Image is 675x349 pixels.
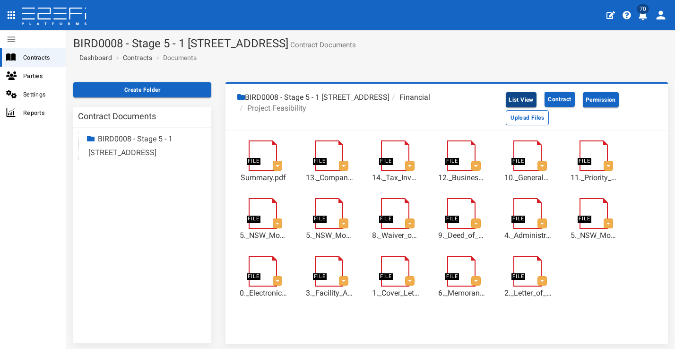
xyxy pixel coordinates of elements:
a: 2._Letter_of_Offer_-_Stage_5_Construction_Facility_Sept_25_-_signed.pdf [504,288,552,299]
button: Permission [583,92,619,107]
a: 5._NSW_Mortgage_1.pdf [571,230,618,241]
a: 5._NSW_Mortgage_2.pdf [306,230,353,241]
button: List View [506,92,537,107]
span: Contracts [23,52,58,63]
a: Dashboard [76,53,112,62]
a: 8._Waiver_of_Independent_Legal_Advice.pdf [372,230,419,241]
a: 6._Memorandum_of_Common_Provisions.pdf [438,288,485,299]
a: Summary.pdf [240,173,287,183]
a: 0._Electronic_Signing_Consent_-_Integrated.pdf [240,288,287,299]
a: 13._Company_Minutes__Acknowledgement.pdf [306,173,353,183]
li: Financial [389,92,430,103]
span: Dashboard [76,54,112,61]
a: 10._General_Security_Agreement.pdf [504,173,552,183]
small: Contract Documents [288,42,356,49]
button: Create Folder [73,82,211,97]
h3: Contract Documents [78,112,156,121]
span: Reports [23,107,58,118]
a: Contracts [123,53,152,62]
button: Contract [545,92,575,107]
button: Upload Files [506,110,549,125]
a: Contract [538,88,581,110]
a: 12._Business_Purpose_Declaration.pdf [438,173,485,183]
span: Parties [23,70,58,81]
a: 11._Priority_Agreement_Variation.pdf [571,173,618,183]
a: BIRD0008 - Stage 5 - 1 [STREET_ADDRESS] [88,134,173,157]
li: BIRD0008 - Stage 5 - 1 [STREET_ADDRESS] [237,92,389,103]
a: 9._Deed_of_Guarantee__Indemnity.pdf [438,230,485,241]
a: 3._Facility_Agreement.pdf [306,288,353,299]
li: Documents [154,53,197,62]
a: 1._Cover_Letter__Disbursement_Authority.pdf [372,288,419,299]
a: 5._NSW_Mortgage_3.pdf [240,230,287,241]
h1: BIRD0008 - Stage 5 - 1 [STREET_ADDRESS] [73,37,668,50]
li: Project Feasibility [237,103,306,114]
a: 4._Administration_Authority_Form.pdf [504,230,552,241]
span: Settings [23,89,58,100]
a: 14._Tax_Invoice.pdf [372,173,419,183]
